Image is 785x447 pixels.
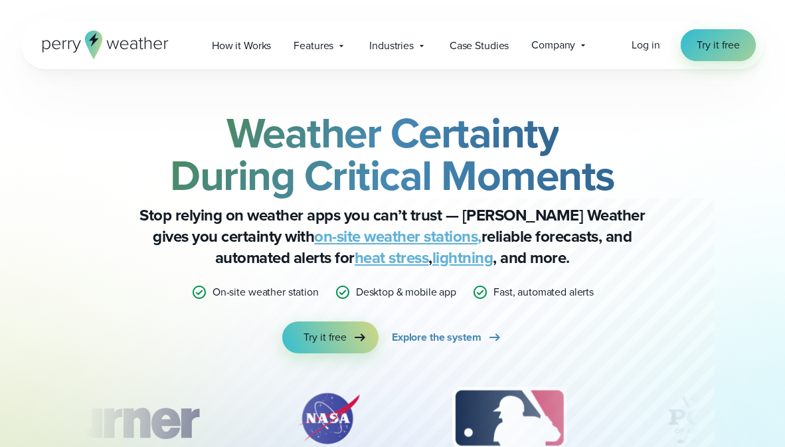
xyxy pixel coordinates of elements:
p: Fast, automated alerts [493,284,594,300]
p: On-site weather station [213,284,319,300]
a: How it Works [201,32,282,59]
a: Case Studies [438,32,520,59]
a: Try it free [282,321,379,353]
span: How it Works [212,38,271,54]
a: lightning [432,246,493,270]
span: Case Studies [450,38,509,54]
a: Try it free [681,29,756,61]
strong: Weather Certainty During Critical Moments [170,102,615,207]
p: Desktop & mobile app [356,284,456,300]
span: Try it free [304,329,347,345]
span: Explore the system [392,329,481,345]
span: Company [531,37,575,53]
a: heat stress [355,246,429,270]
a: on-site weather stations, [314,224,481,248]
a: Explore the system [392,321,503,353]
span: Features [294,38,333,54]
span: Try it free [697,37,740,53]
span: Industries [369,38,414,54]
p: Stop relying on weather apps you can’t trust — [PERSON_NAME] Weather gives you certainty with rel... [127,205,658,268]
a: Log in [632,37,659,53]
span: Log in [632,37,659,52]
